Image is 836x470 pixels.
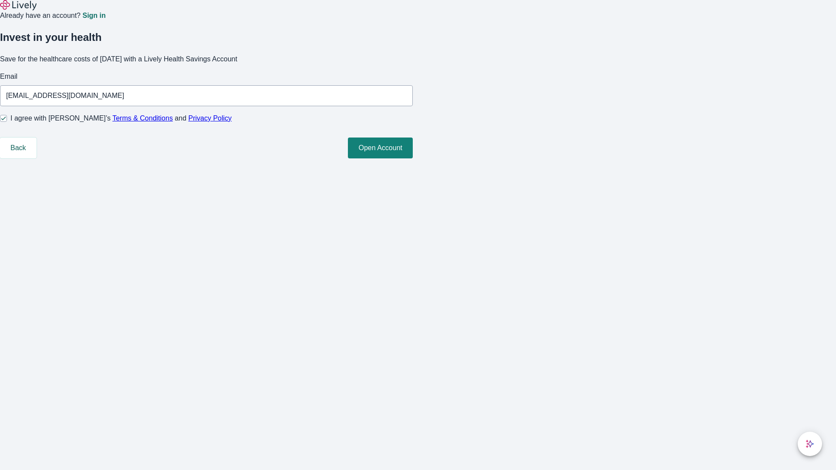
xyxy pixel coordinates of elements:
a: Sign in [82,12,105,19]
span: I agree with [PERSON_NAME]’s and [10,113,232,124]
button: chat [798,432,822,456]
button: Open Account [348,138,413,158]
a: Terms & Conditions [112,114,173,122]
a: Privacy Policy [189,114,232,122]
svg: Lively AI Assistant [806,440,814,448]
